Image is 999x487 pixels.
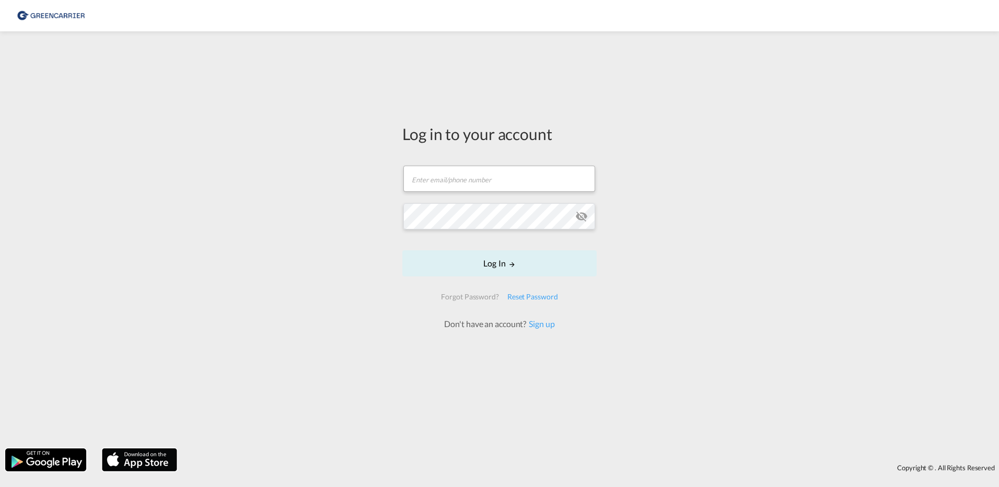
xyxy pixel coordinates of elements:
button: LOGIN [402,250,597,276]
md-icon: icon-eye-off [575,210,588,223]
div: Forgot Password? [437,287,503,306]
div: Don't have an account? [433,318,566,330]
div: Reset Password [503,287,562,306]
a: Sign up [526,319,554,329]
img: apple.png [101,447,178,472]
input: Enter email/phone number [403,166,595,192]
div: Log in to your account [402,123,597,145]
img: google.png [4,447,87,472]
div: Copyright © . All Rights Reserved [182,459,999,477]
img: 8cf206808afe11efa76fcd1e3d746489.png [16,4,86,28]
